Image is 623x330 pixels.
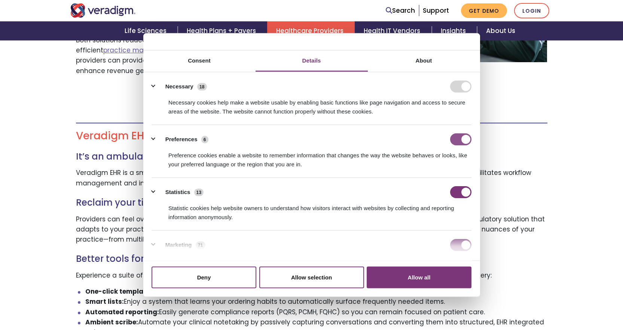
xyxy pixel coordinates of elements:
label: Preferences [165,135,198,143]
strong: Smart lists: [85,297,124,306]
p: Experience a suite of intelligent features that work together to reduce complexity in your workfl... [76,270,547,281]
a: Insights [432,21,477,40]
a: Life Sciences [116,21,178,40]
label: Statistics [165,188,190,196]
strong: Automated reporting: [85,308,159,317]
strong: Ambient scribe: [85,318,138,327]
a: Login [514,3,549,18]
label: Marketing [165,240,192,249]
h3: It’s an ambulatory EHR designed by physicians, for physicians [76,151,547,162]
div: Preference cookies enable a website to remember information that changes the way the website beha... [152,145,471,169]
button: Marketing (71) [152,239,210,251]
iframe: Drift Chat Widget [474,293,614,321]
p: Veradigm EHR is a smart, scalable electronic health record system that helps clinicians provide i... [76,168,547,188]
a: Get Demo [461,3,507,18]
div: Necessary cookies help make a website usable by enabling basic functions like page navigation and... [152,93,471,116]
h3: Better tools for better care [76,254,547,264]
button: Allow selection [259,266,364,288]
li: Enjoy a system that learns your ordering habits to automatically surface frequently needed items. [85,297,547,307]
button: Allow all [367,266,471,288]
button: Statistics (13) [152,186,208,198]
label: Necessary [165,82,193,91]
img: Veradigm logo [70,3,136,18]
a: Support [423,6,449,15]
li: Easily generate compliance reports (PQRS, PCMH, FQHC) so you can remain focused on patient care. [85,307,547,317]
button: Necessary (18) [152,81,211,93]
h2: Veradigm EHR: Advanced customization for multi-specialty practices [76,130,547,142]
a: About Us [477,21,524,40]
button: Preferences (6) [152,133,213,145]
div: Statistic cookies help website owners to understand how visitors interact with websites by collec... [152,198,471,222]
button: Deny [152,266,256,288]
a: practice management [103,46,178,55]
a: About [368,50,480,72]
h3: Reclaim your time and focus on what matters [76,197,547,208]
strong: One-click templates: [85,287,156,296]
a: Health Plans + Payers [178,21,267,40]
a: Healthcare Providers [267,21,355,40]
p: Both solutions reduce workflow complexity, improve care quality, and support efficient . With the... [76,35,346,76]
p: Providers can feel overwhelmed by growing patient volumes and complex documentation. Veradigm EHR... [76,214,547,245]
div: Marketing cookies are used to track visitors across websites. The intention is to display ads tha... [152,251,471,275]
a: Consent [143,50,256,72]
li: Instantly populate patient data from previous visits to increase accuracy and save valuable time. [85,287,547,297]
a: Health IT Vendors [355,21,431,40]
a: Search [386,6,415,16]
a: Details [256,50,368,72]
